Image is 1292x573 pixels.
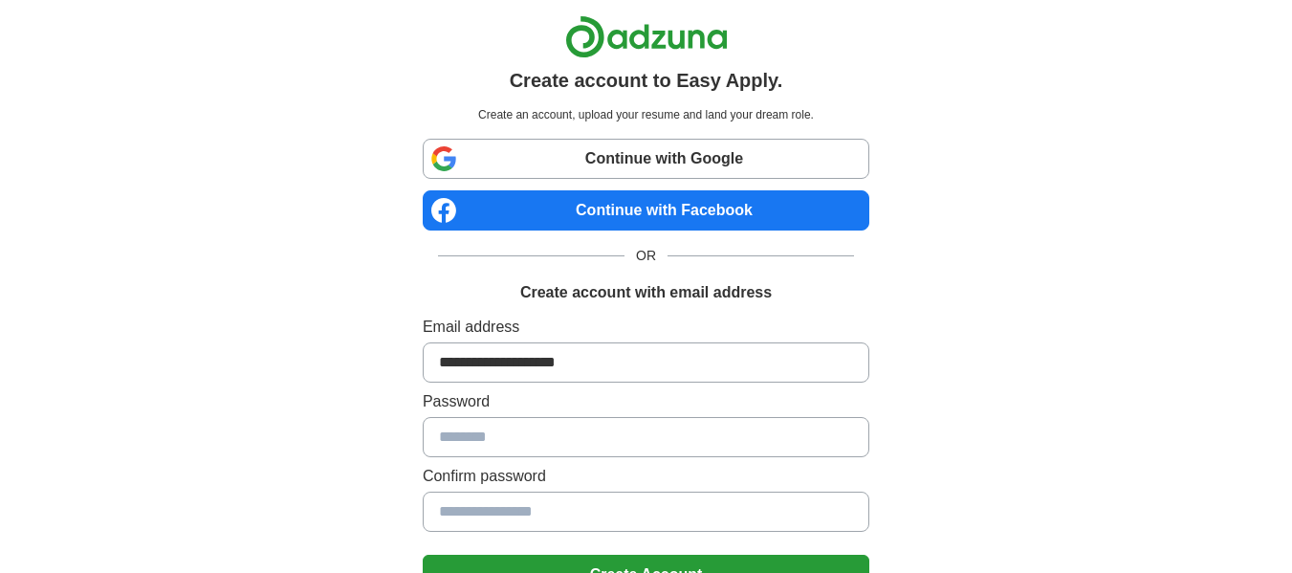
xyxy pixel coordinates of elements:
h1: Create account with email address [520,281,772,304]
label: Confirm password [423,465,869,488]
a: Continue with Google [423,139,869,179]
label: Email address [423,316,869,339]
span: OR [624,246,668,266]
p: Create an account, upload your resume and land your dream role. [427,106,865,123]
a: Continue with Facebook [423,190,869,231]
img: Adzuna logo [565,15,728,58]
h1: Create account to Easy Apply. [510,66,783,95]
label: Password [423,390,869,413]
